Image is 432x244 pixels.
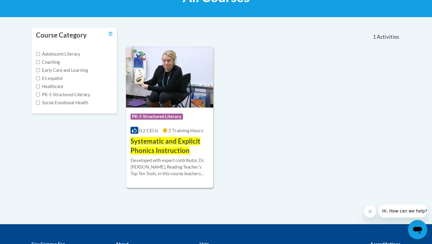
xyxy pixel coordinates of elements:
input: Checkbox for Options [36,76,40,80]
input: Checkbox for Options [36,52,40,56]
label: Social-Emotional Health [36,99,88,106]
input: Checkbox for Options [36,93,40,96]
input: Checkbox for Options [36,68,40,72]
iframe: Message from company [379,204,427,218]
iframe: Button to launch messaging window [408,220,427,239]
label: Healthcare [36,83,63,90]
label: Coaching [36,59,60,66]
input: Checkbox for Options [36,84,40,88]
span: PK-5 Structured Literacy [130,114,183,120]
span: Activities [377,34,399,40]
label: PK-5 Structured Literacy [36,91,90,98]
a: Toggle collapse [109,31,112,37]
label: En español [36,75,63,82]
span: 1 [373,34,376,40]
label: Early Care and Learning [36,67,88,74]
input: Checkbox for Options [36,60,40,64]
img: Course Logo [126,46,213,108]
h3: Course Category [36,31,87,40]
div: Developed with expert contributor, Dr. [PERSON_NAME], Reading Teacherʹs Top Ten Tools. In this co... [130,157,209,177]
input: Checkbox for Options [36,101,40,105]
span: 0.2 CEUs [139,127,158,133]
a: Course LogoPK-5 Structured Literacy0.2 CEUs2 Training Hours Systematic and Explicit Phonics Instr... [126,46,213,188]
iframe: Close message [364,206,376,218]
label: Adolescent Literacy [36,51,80,57]
span: 2 Training Hours [168,127,203,133]
span: Systematic and Explicit Phonics Instruction [130,137,200,154]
